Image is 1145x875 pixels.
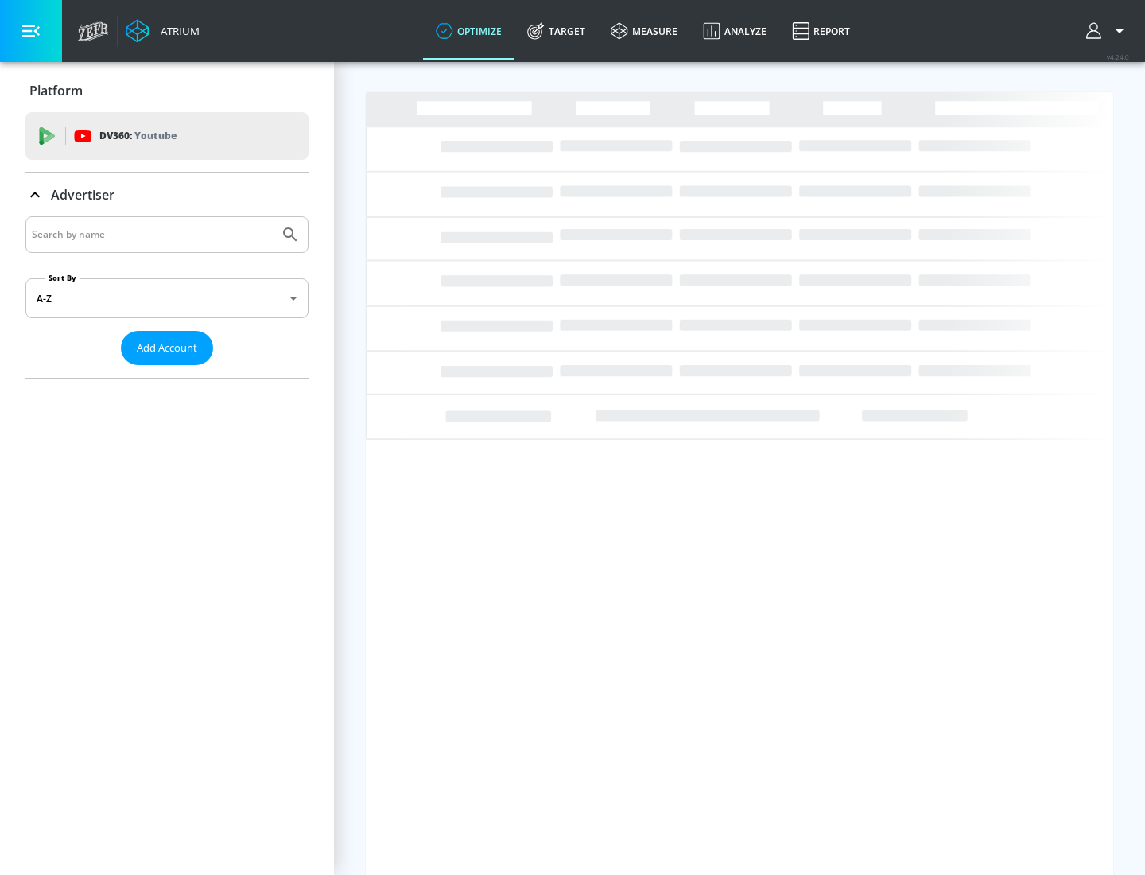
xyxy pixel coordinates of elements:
a: Target [514,2,598,60]
div: Platform [25,68,309,113]
div: Advertiser [25,173,309,217]
a: measure [598,2,690,60]
span: v 4.24.0 [1107,52,1129,61]
button: Add Account [121,331,213,365]
a: optimize [423,2,514,60]
p: Advertiser [51,186,114,204]
label: Sort By [45,273,80,283]
div: DV360: Youtube [25,112,309,160]
div: Advertiser [25,216,309,378]
div: A-Z [25,278,309,318]
span: Add Account [137,339,197,357]
nav: list of Advertiser [25,365,309,378]
a: Atrium [126,19,200,43]
p: Platform [29,82,83,99]
div: Atrium [154,24,200,38]
p: DV360: [99,127,177,145]
a: Report [779,2,863,60]
a: Analyze [690,2,779,60]
input: Search by name [32,224,273,245]
p: Youtube [134,127,177,144]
